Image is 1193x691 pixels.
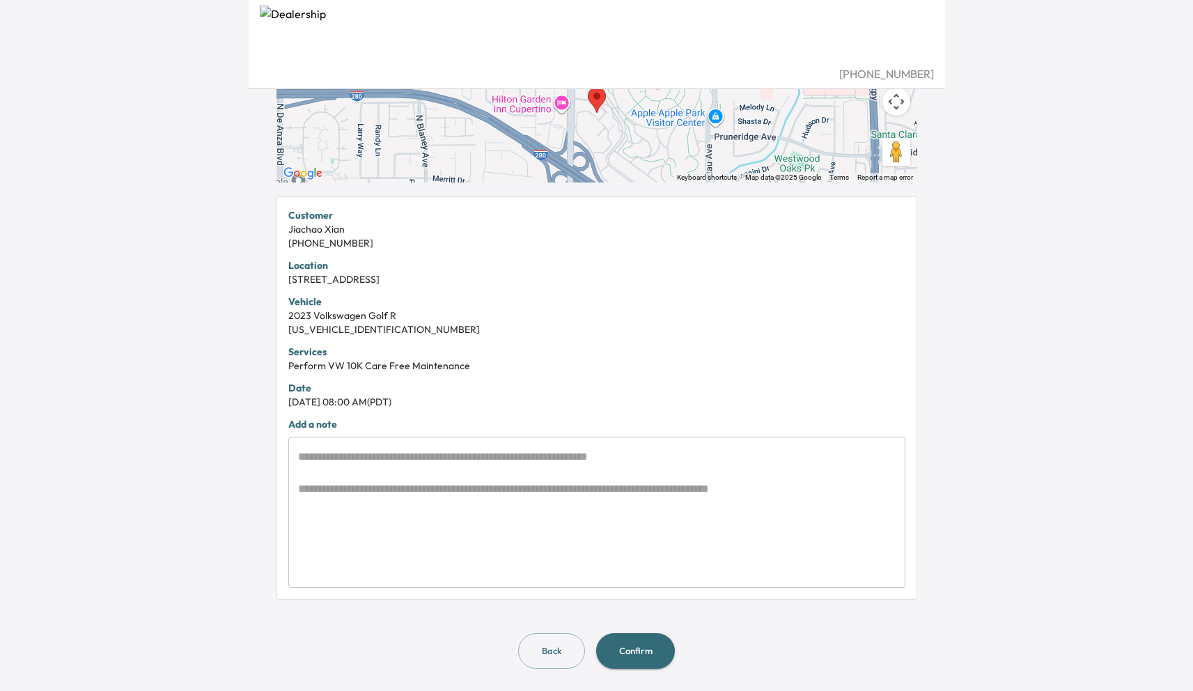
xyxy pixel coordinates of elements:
[596,633,675,669] button: Confirm
[288,359,905,373] div: Perform VW 10K Care Free Maintenance
[288,295,322,308] strong: Vehicle
[260,6,934,65] img: Dealership
[288,209,333,222] strong: Customer
[518,633,585,669] button: Back
[288,259,328,272] strong: Location
[288,345,327,358] strong: Services
[280,164,326,183] a: Open this area in Google Maps (opens a new window)
[677,173,737,183] button: Keyboard shortcuts
[260,65,934,82] div: [PHONE_NUMBER]
[288,222,905,236] div: Jiachao Xian
[288,272,905,286] div: [STREET_ADDRESS]
[288,236,905,250] div: [PHONE_NUMBER]
[288,323,905,336] div: [US_VEHICLE_IDENTIFICATION_NUMBER]
[280,164,326,183] img: Google
[288,418,337,430] strong: Add a note
[288,395,905,409] div: [DATE] 08:00 AM (PDT)
[882,138,910,166] button: Drag Pegman onto the map to open Street View
[882,88,910,116] button: Map camera controls
[288,382,311,394] strong: Date
[288,309,905,323] div: 2023 Volkswagen Golf R
[829,173,849,181] a: Terms (opens in new tab)
[857,173,913,181] a: Report a map error
[745,173,821,181] span: Map data ©2025 Google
